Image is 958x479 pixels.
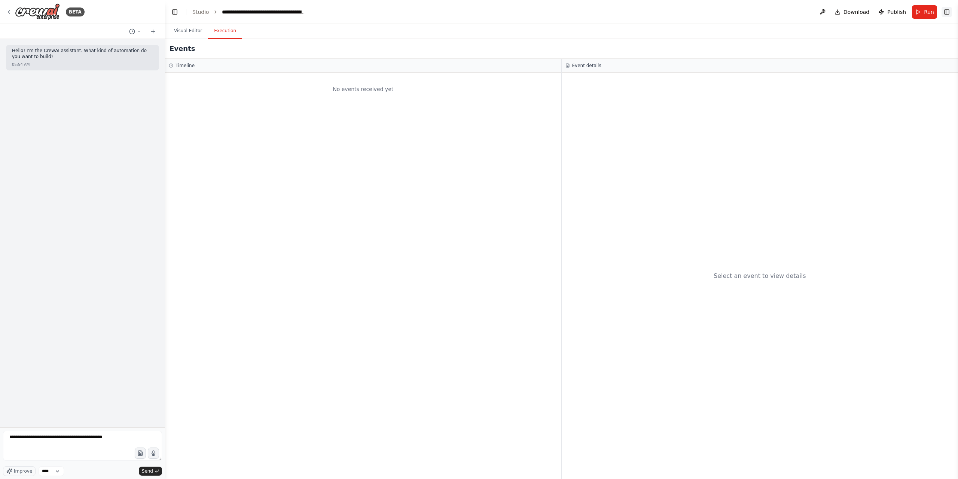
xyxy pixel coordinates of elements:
button: Publish [875,5,909,19]
h2: Events [170,43,195,54]
button: Send [139,467,162,476]
h3: Timeline [176,63,195,69]
div: Select an event to view details [714,272,806,281]
div: 05:54 AM [12,62,30,67]
button: Hide left sidebar [170,7,180,17]
button: Start a new chat [147,27,159,36]
a: Studio [192,9,209,15]
button: Switch to previous chat [126,27,144,36]
div: No events received yet [169,76,558,102]
button: Click to speak your automation idea [148,448,159,459]
button: Improve [3,466,36,476]
button: Run [912,5,937,19]
h3: Event details [572,63,601,69]
button: Download [832,5,873,19]
span: Download [843,8,870,16]
nav: breadcrumb [192,8,306,16]
span: Run [924,8,934,16]
p: Hello! I'm the CrewAI assistant. What kind of automation do you want to build? [12,48,153,60]
button: Visual Editor [168,23,208,39]
button: Show right sidebar [942,7,952,17]
span: Send [142,468,153,474]
span: Publish [887,8,906,16]
img: Logo [15,3,60,20]
span: Improve [14,468,32,474]
button: Execution [208,23,242,39]
button: Upload files [135,448,146,459]
div: BETA [66,7,85,16]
